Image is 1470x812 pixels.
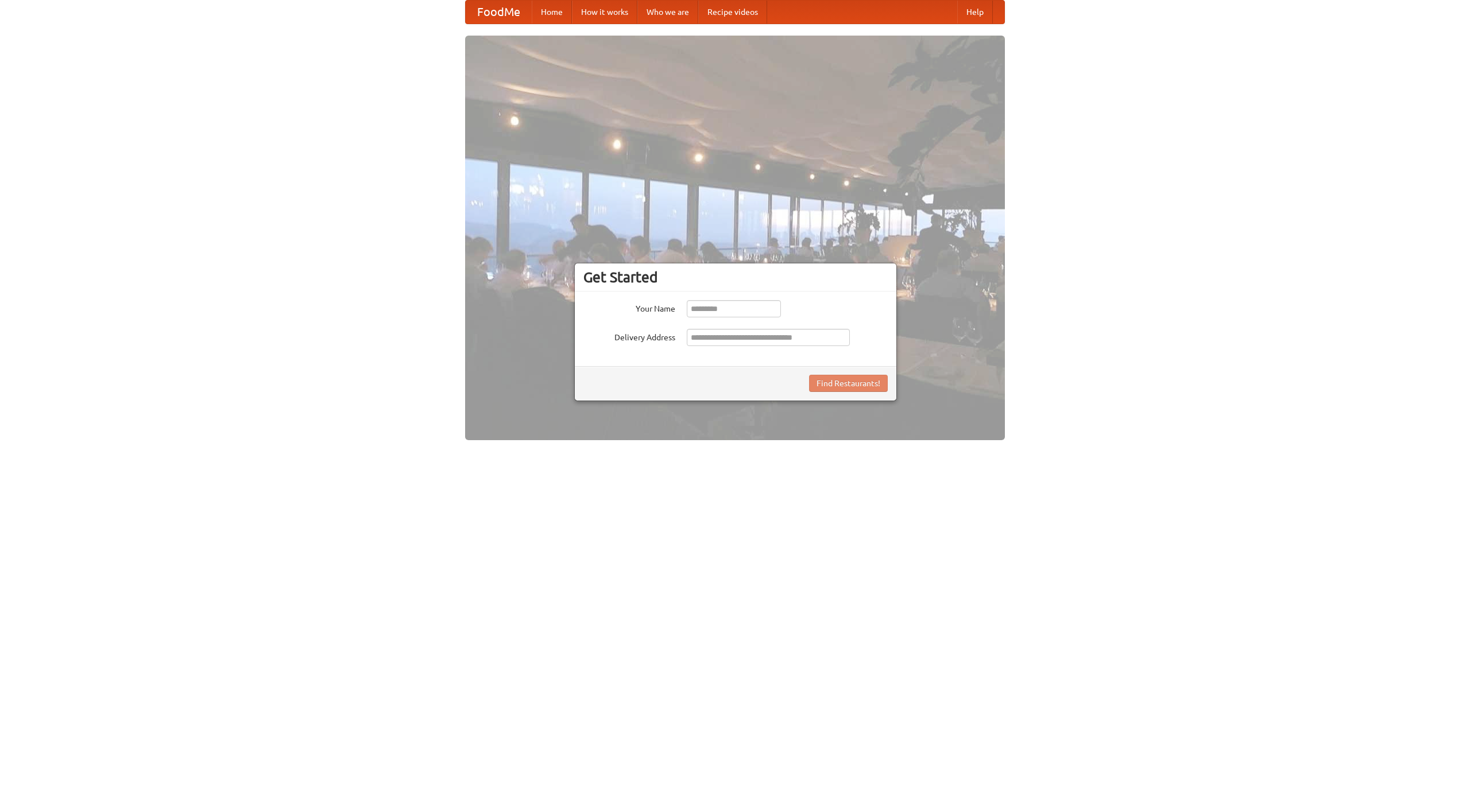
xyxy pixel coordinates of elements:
a: Help [957,1,993,24]
a: Who we are [637,1,698,24]
button: Find Restaurants! [809,375,888,392]
label: Delivery Address [583,329,675,343]
a: How it works [572,1,637,24]
a: Recipe videos [698,1,767,24]
h3: Get Started [583,269,888,286]
a: Home [532,1,572,24]
a: FoodMe [466,1,532,24]
label: Your Name [583,300,675,314]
